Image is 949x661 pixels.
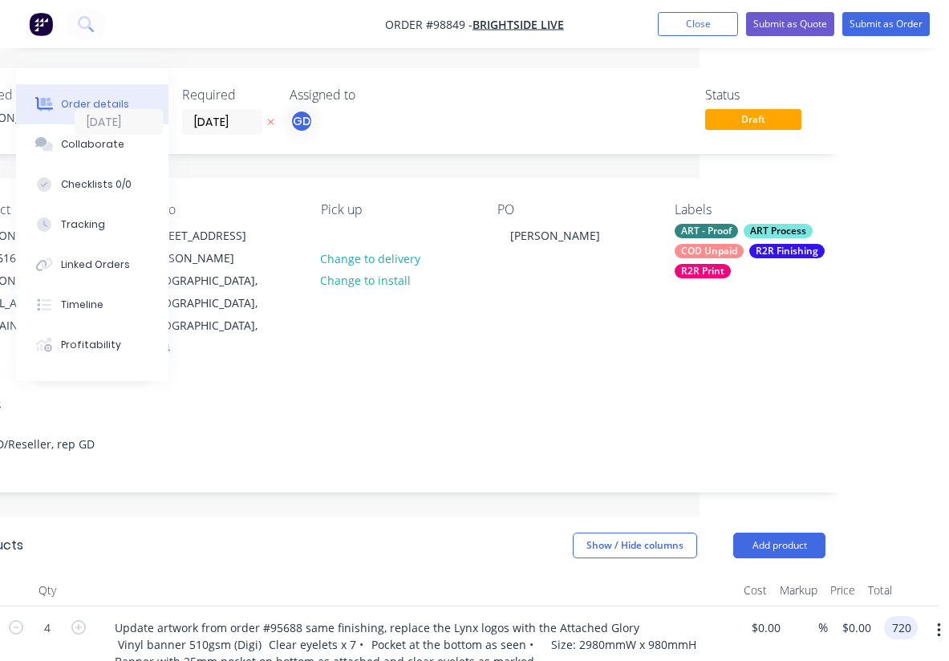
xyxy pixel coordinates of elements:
div: R2R Print [675,264,731,278]
button: Close [658,12,738,36]
div: Pick up [321,202,472,217]
span: Order #98849 - [385,17,472,32]
button: Collaborate [16,124,168,164]
div: Profitability [61,338,121,352]
div: COD Unpaid [675,244,744,258]
span: % [818,618,828,637]
div: [GEOGRAPHIC_DATA], [GEOGRAPHIC_DATA], [GEOGRAPHIC_DATA], 6104 [144,270,278,359]
div: [STREET_ADDRESS][PERSON_NAME][GEOGRAPHIC_DATA], [GEOGRAPHIC_DATA], [GEOGRAPHIC_DATA], 6104 [131,224,291,360]
div: [PERSON_NAME] [497,224,613,247]
div: Cost [737,574,773,606]
div: [STREET_ADDRESS][PERSON_NAME] [144,225,278,270]
div: Markup [773,574,824,606]
div: Required [182,87,270,103]
div: Assigned to [290,87,450,103]
button: GD [290,109,314,133]
div: Labels [675,202,825,217]
button: Change to install [312,270,420,291]
button: Order details [16,84,168,124]
span: Draft [705,109,801,129]
div: ART - Proof [675,224,738,238]
div: Timeline [61,298,103,312]
div: Price [824,574,862,606]
div: Checklists 0/0 [61,177,132,192]
div: Tracking [61,217,105,232]
button: Checklists 0/0 [16,164,168,205]
button: Show / Hide columns [573,533,697,558]
button: Profitability [16,325,168,365]
button: Linked Orders [16,245,168,285]
button: Change to delivery [312,247,429,269]
div: Order details [61,97,129,112]
div: Status [705,87,825,103]
div: Linked Orders [61,258,130,272]
a: BRIGHTSIDE LIVE [472,17,564,32]
div: ART Process [744,224,813,238]
button: Timeline [16,285,168,325]
div: Total [862,574,898,606]
button: Tracking [16,205,168,245]
div: R2R Finishing [749,244,825,258]
button: Submit as Order [842,12,930,36]
div: PO [497,202,648,217]
button: Submit as Quote [746,12,834,36]
button: Add product [733,533,825,558]
div: Collaborate [61,137,124,152]
div: Bill to [144,202,294,217]
img: Factory [29,12,53,36]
